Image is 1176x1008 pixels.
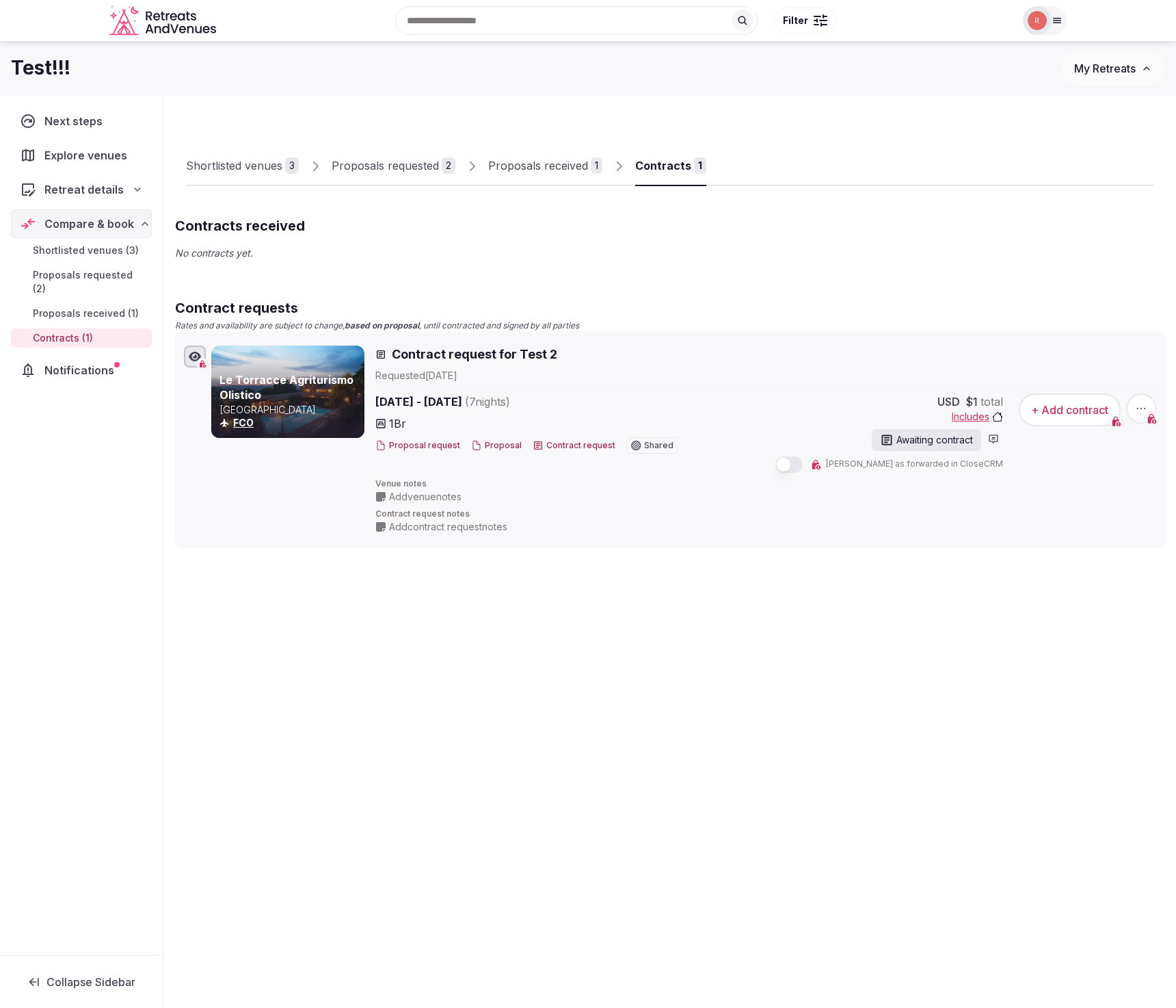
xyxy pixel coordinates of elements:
[233,416,254,430] button: FCO
[375,369,1156,383] div: Requested [DATE]
[1061,51,1165,86] button: My Retreats
[774,8,836,34] button: Filter
[285,157,299,174] div: 3
[389,520,507,534] span: Add contract request notes
[937,393,960,410] span: USD
[635,157,691,174] div: Contracts
[11,967,152,997] button: Collapse Sidebar
[233,417,254,428] a: FCO
[11,328,152,348] a: Contracts (1)
[952,410,1003,424] button: Includes
[332,146,455,186] a: Proposals requested2
[442,157,455,174] div: 2
[375,393,678,410] span: [DATE] - [DATE]
[1028,11,1047,30] img: Ryan Sanford
[332,157,439,174] div: Proposals requested
[694,157,706,174] div: 1
[109,5,219,36] svg: Retreats and Venues company logo
[392,346,557,363] span: Contract request for Test 2
[11,55,70,81] h1: Test!!!
[375,508,1156,520] span: Contract request notes
[11,304,152,323] a: Proposals received (1)
[375,478,1156,490] span: Venue notes
[872,429,981,451] div: Awaiting contract
[465,395,510,409] span: ( 7 night s )
[186,146,299,186] a: Shortlisted venues3
[44,181,124,198] span: Retreat details
[11,356,152,385] a: Notifications
[644,441,673,450] span: Shared
[175,320,1165,332] p: Rates and availability are subject to change, , until contracted and signed by all parties
[11,266,152,298] a: Proposals requested (2)
[186,157,282,174] div: Shortlisted venues
[471,440,522,452] button: Proposal
[1074,62,1136,75] span: My Retreats
[175,216,1165,235] h2: Contracts received
[109,5,219,36] a: Visit the homepage
[980,393,1003,410] span: total
[219,403,362,417] p: [GEOGRAPHIC_DATA]
[488,157,588,174] div: Proposals received
[33,268,146,296] span: Proposals requested (2)
[345,320,419,331] strong: based on proposal
[46,975,135,989] span: Collapse Sidebar
[591,157,602,174] div: 1
[375,440,460,452] button: Proposal request
[783,14,808,27] span: Filter
[33,244,139,257] span: Shortlisted venues (3)
[44,216,134,232] span: Compare & book
[533,440,615,452] button: Contract request
[44,147,133,164] span: Explore venues
[488,146,602,186] a: Proposals received1
[44,113,108,129] span: Next steps
[44,362,120,378] span: Notifications
[175,246,1165,260] p: No contracts yet.
[175,298,1165,318] h2: Contract requests
[219,373,353,402] a: Le Torracce Agriturismo Olistico
[1019,393,1121,426] button: + Add contract
[826,458,1003,470] span: [PERSON_NAME] as forwarded in CloseCRM
[935,393,1003,410] div: $1
[389,415,406,432] span: 1 Br
[11,141,152,170] a: Explore venues
[389,490,462,504] span: Add venue notes
[33,331,93,345] span: Contracts (1)
[33,307,139,320] span: Proposals received (1)
[11,241,152,260] a: Shortlisted venues (3)
[11,107,152,135] a: Next steps
[635,146,706,186] a: Contracts1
